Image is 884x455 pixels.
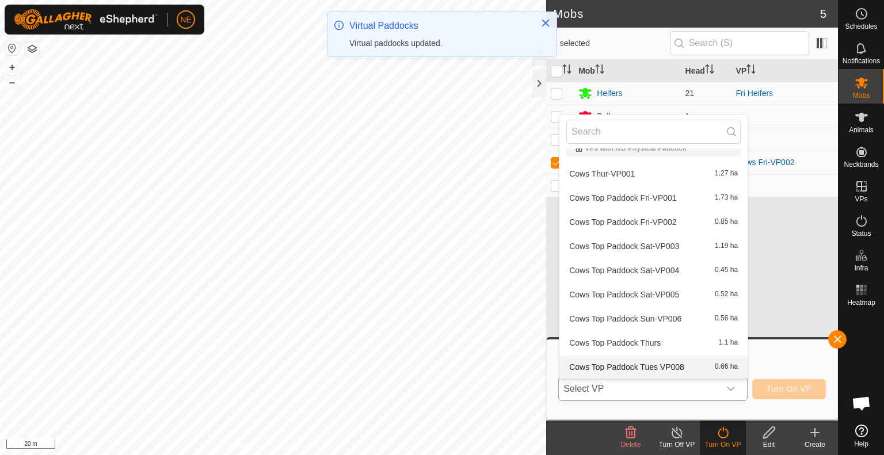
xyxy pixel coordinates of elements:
button: Map Layers [25,42,39,56]
button: – [5,75,19,89]
span: Notifications [843,58,880,64]
li: Cows Thur-VP001 [559,162,748,185]
span: Turn On VP [767,384,811,393]
img: Gallagher Logo [14,9,158,30]
span: Neckbands [844,161,878,168]
span: Cows Top Paddock Sat-VP003 [569,242,679,250]
span: Animals [849,127,874,133]
li: Cows Top Paddock Tues VP008 [559,355,748,378]
span: 1.19 ha [715,242,738,250]
div: Create [792,439,838,450]
span: 1 [685,112,690,121]
th: Head [681,60,731,82]
span: Help [854,441,868,448]
th: VP [731,60,838,82]
span: Heatmap [847,299,875,306]
span: 5 [820,5,826,22]
div: dropdown trigger [719,377,742,400]
span: 1 selected [553,37,669,49]
span: Cows Top Paddock Sat-VP004 [569,266,679,274]
div: VPs with NO Physical Paddock [576,145,731,152]
button: + [5,60,19,74]
li: Cows Top Paddock Sat-VP005 [559,283,748,306]
input: Search (S) [670,31,809,55]
div: Turn On VP [700,439,746,450]
span: Cows Top Paddock Thurs [569,339,661,347]
span: 21 [685,89,695,98]
span: Cows Top Paddock Sun-VP006 [569,315,681,323]
p-sorticon: Activate to sort [595,66,604,75]
span: Infra [854,265,868,272]
p-sorticon: Activate to sort [705,66,714,75]
a: Contact Us [284,440,318,450]
th: Mob [574,60,680,82]
a: Fri Heifers [736,89,773,98]
span: Select VP [559,377,719,400]
span: 1.73 ha [715,194,738,202]
p-sorticon: Activate to sort [746,66,756,75]
span: Cows Top Paddock Fri-VP001 [569,194,677,202]
h2: Mobs [553,7,820,21]
span: Status [851,230,871,237]
a: Cows Fri-VP002 [736,158,795,167]
span: Schedules [845,23,877,30]
div: Bull [597,110,610,123]
div: Heifers [597,87,622,100]
div: Edit [746,439,792,450]
a: Privacy Policy [228,440,271,450]
button: Reset Map [5,41,19,55]
td: - [731,174,838,197]
div: Virtual Paddocks [349,19,529,33]
span: Cows Top Paddock Fri-VP002 [569,218,677,226]
td: - [731,128,838,151]
span: Delete [621,441,641,449]
span: NE [180,14,191,26]
div: Virtual paddocks updated. [349,37,529,49]
span: 1.27 ha [715,170,738,178]
p-sorticon: Activate to sort [562,66,571,75]
span: Cows Thur-VP001 [569,170,635,178]
td: - [731,105,838,128]
li: Cows Top Paddock Sat-VP003 [559,235,748,258]
span: Cows Top Paddock Sat-VP005 [569,290,679,299]
span: 0.85 ha [715,218,738,226]
span: Mobs [853,92,870,99]
span: 0.56 ha [715,315,738,323]
button: Turn On VP [752,379,826,399]
li: Cows Top Paddock Fri-VP002 [559,211,748,234]
span: VPs [855,196,867,202]
span: 0.66 ha [715,363,738,371]
button: Close [538,15,554,31]
div: Open chat [844,386,879,420]
li: Cows Top Paddock Sun-VP006 [559,307,748,330]
div: Turn Off VP [654,439,700,450]
span: 0.52 ha [715,290,738,299]
span: Cows Top Paddock Tues VP008 [569,363,684,371]
li: Cows Top Paddock Thurs [559,331,748,354]
li: Cows Top Paddock Sat-VP004 [559,259,748,282]
li: Cows Top Paddock Fri-VP001 [559,186,748,209]
span: 1.1 ha [719,339,738,347]
input: Search [566,120,741,144]
a: Help [839,420,884,452]
span: 0.45 ha [715,266,738,274]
